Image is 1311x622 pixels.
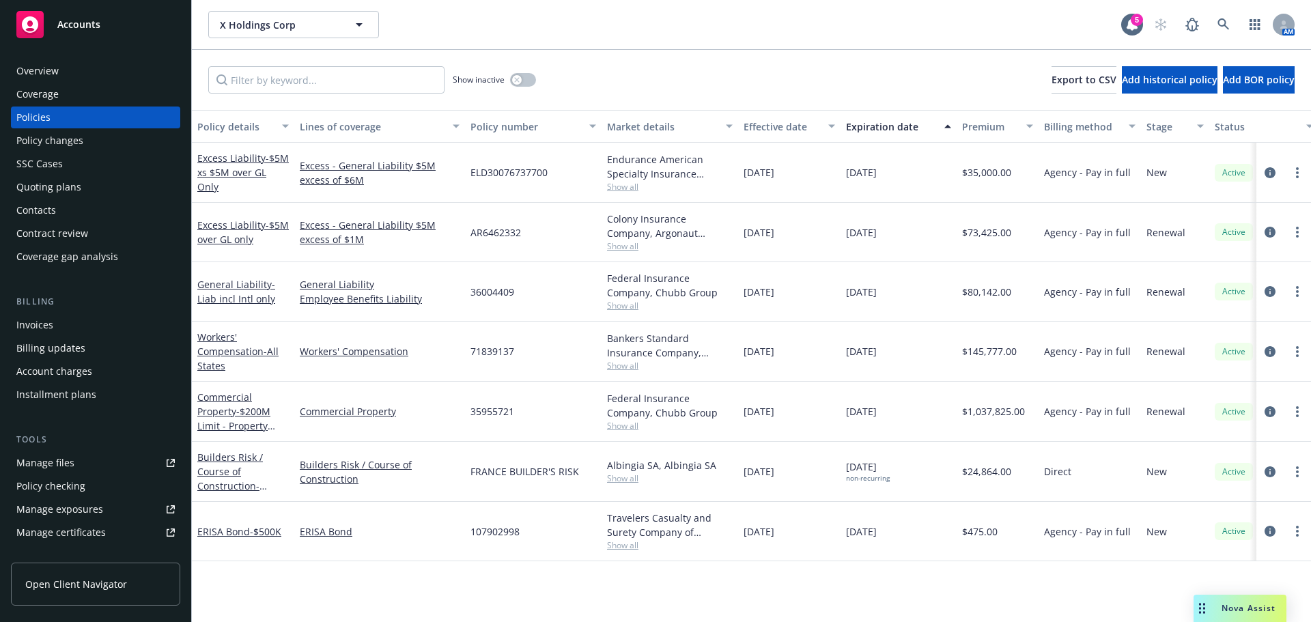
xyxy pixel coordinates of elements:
span: $24,864.00 [962,464,1011,479]
div: Policy details [197,119,274,134]
div: Colony Insurance Company, Argonaut Insurance Company (Argo), CRC Group [607,212,733,240]
input: Filter by keyword... [208,66,445,94]
span: [DATE] [744,165,774,180]
span: New [1146,165,1167,180]
span: Agency - Pay in full [1044,225,1131,240]
a: more [1289,464,1306,480]
div: Billing updates [16,337,85,359]
span: [DATE] [846,404,877,419]
div: Federal Insurance Company, Chubb Group [607,391,733,420]
a: Excess Liability [197,218,289,246]
button: Policy details [192,110,294,143]
a: Installment plans [11,384,180,406]
div: Invoices [16,314,53,336]
a: more [1289,523,1306,539]
a: circleInformation [1262,464,1278,480]
div: Albingia SA, Albingia SA [607,458,733,472]
span: $73,425.00 [962,225,1011,240]
span: $145,777.00 [962,344,1017,358]
span: - $5M xs $5M over GL Only [197,152,289,193]
div: Contract review [16,223,88,244]
span: [DATE] [846,344,877,358]
a: Coverage gap analysis [11,246,180,268]
span: [DATE] [744,524,774,539]
span: Direct [1044,464,1071,479]
span: Renewal [1146,344,1185,358]
a: Workers' Compensation [197,330,279,372]
a: more [1289,224,1306,240]
a: Contacts [11,199,180,221]
span: Active [1220,167,1247,179]
div: Policy checking [16,475,85,497]
div: Manage exposures [16,498,103,520]
span: ELD30076737700 [470,165,548,180]
span: Add BOR policy [1223,73,1295,86]
span: Show all [607,360,733,371]
div: 5 [1131,14,1143,26]
a: Start snowing [1147,11,1174,38]
span: 36004409 [470,285,514,299]
button: Stage [1141,110,1209,143]
a: Account charges [11,361,180,382]
a: circleInformation [1262,224,1278,240]
span: Agency - Pay in full [1044,524,1131,539]
span: Show all [607,240,733,252]
span: $475.00 [962,524,998,539]
div: Market details [607,119,718,134]
a: Coverage [11,83,180,105]
span: Agency - Pay in full [1044,404,1131,419]
a: circleInformation [1262,283,1278,300]
span: FRANCE BUILDER'S RISK [470,464,579,479]
a: Search [1210,11,1237,38]
span: - $200M Limit - Property only [197,405,275,447]
div: Policies [16,107,51,128]
span: 35955721 [470,404,514,419]
span: $80,142.00 [962,285,1011,299]
button: Add BOR policy [1223,66,1295,94]
a: circleInformation [1262,343,1278,360]
div: Coverage gap analysis [16,246,118,268]
a: Billing updates [11,337,180,359]
button: Billing method [1039,110,1141,143]
a: Manage files [11,452,180,474]
span: Renewal [1146,404,1185,419]
span: [DATE] [846,225,877,240]
div: Account charges [16,361,92,382]
button: Market details [602,110,738,143]
a: Excess - General Liability $5M excess of $1M [300,218,460,246]
span: 71839137 [470,344,514,358]
a: more [1289,165,1306,181]
span: $35,000.00 [962,165,1011,180]
button: Premium [957,110,1039,143]
div: Overview [16,60,59,82]
div: Status [1215,119,1298,134]
span: Renewal [1146,285,1185,299]
a: General Liability [300,277,460,292]
span: Active [1220,226,1247,238]
div: Coverage [16,83,59,105]
span: $1,037,825.00 [962,404,1025,419]
button: Export to CSV [1052,66,1116,94]
button: Effective date [738,110,841,143]
a: more [1289,343,1306,360]
a: Policies [11,107,180,128]
div: Expiration date [846,119,936,134]
a: Overview [11,60,180,82]
div: Policy changes [16,130,83,152]
a: Employee Benefits Liability [300,292,460,306]
span: Show all [607,181,733,193]
span: [DATE] [744,285,774,299]
div: Policy number [470,119,581,134]
a: SSC Cases [11,153,180,175]
span: Open Client Navigator [25,577,127,591]
span: Add historical policy [1122,73,1217,86]
a: Builders Risk / Course of Construction [197,451,271,521]
a: Manage certificates [11,522,180,543]
div: Drag to move [1194,595,1211,622]
div: Tools [11,433,180,447]
div: Lines of coverage [300,119,445,134]
a: Manage exposures [11,498,180,520]
a: Commercial Property [300,404,460,419]
div: Endurance American Specialty Insurance Company, Sompo International, CRC Group [607,152,733,181]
